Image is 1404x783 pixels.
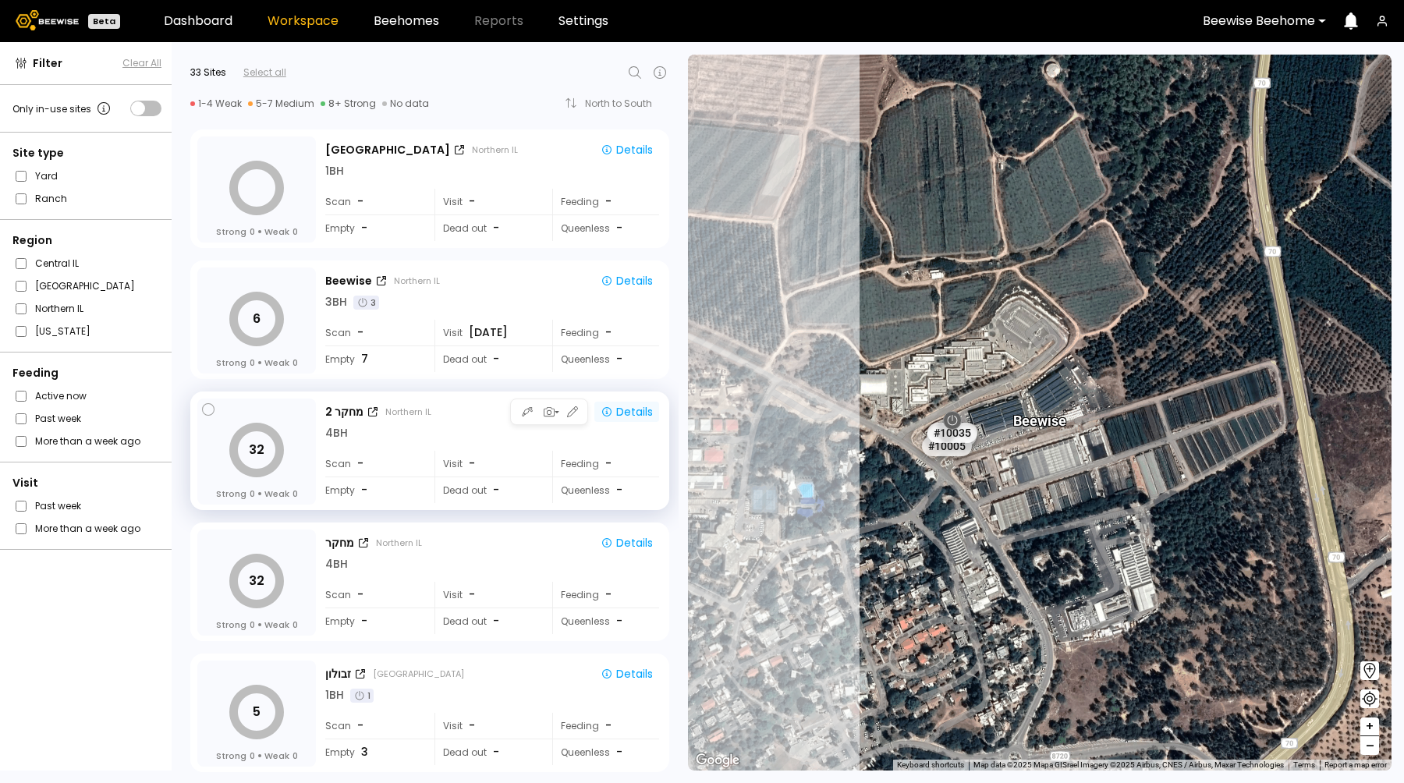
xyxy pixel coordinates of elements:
[361,744,368,760] span: 3
[552,346,659,372] div: Queenless
[325,582,424,608] div: Scan
[357,455,363,472] span: -
[374,15,439,27] a: Beehomes
[493,351,499,367] span: -
[616,744,622,760] span: -
[325,666,351,682] div: זבולון
[292,356,298,369] span: 0
[434,215,541,241] div: Dead out
[357,324,363,341] span: -
[325,535,354,551] div: מחקר
[243,66,286,80] div: Select all
[474,15,523,27] span: Reports
[325,142,450,158] div: [GEOGRAPHIC_DATA]
[35,278,135,294] label: [GEOGRAPHIC_DATA]
[552,739,659,765] div: Queenless
[325,273,372,289] div: Beewise
[692,750,743,771] img: Google
[325,294,347,310] div: 3 BH
[1360,717,1379,736] button: +
[558,15,608,27] a: Settings
[35,300,83,317] label: Northern IL
[605,324,613,341] div: -
[927,423,977,443] div: # 10035
[552,477,659,503] div: Queenless
[469,193,475,210] span: -
[493,220,499,236] span: -
[601,405,653,419] div: Details
[325,404,363,420] div: מחקר 2
[325,556,348,572] div: 4 BH
[12,99,113,118] div: Only in-use sites
[35,168,58,184] label: Yard
[35,388,87,404] label: Active now
[33,55,62,72] span: Filter
[248,97,314,110] div: 5-7 Medium
[594,533,659,553] button: Details
[292,225,298,238] span: 0
[35,410,81,427] label: Past week
[434,451,541,477] div: Visit
[594,402,659,422] button: Details
[385,406,431,418] div: Northern IL
[361,220,367,236] span: -
[325,477,424,503] div: Empty
[692,750,743,771] a: Open this area in Google Maps (opens a new window)
[469,455,475,472] span: -
[594,664,659,684] button: Details
[325,163,344,179] div: 1 BH
[394,275,440,287] div: Northern IL
[12,475,161,491] div: Visit
[469,324,508,341] span: [DATE]
[493,744,499,760] span: -
[216,487,298,500] div: Strong Weak
[325,687,344,703] div: 1 BH
[357,717,363,734] span: -
[616,220,622,236] span: -
[253,703,261,721] tspan: 5
[552,582,659,608] div: Feeding
[35,323,90,339] label: [US_STATE]
[605,455,613,472] div: -
[361,351,368,367] span: 7
[292,749,298,762] span: 0
[35,498,81,514] label: Past week
[472,143,518,156] div: Northern IL
[434,320,541,345] div: Visit
[434,608,541,634] div: Dead out
[601,143,653,157] div: Details
[382,97,429,110] div: No data
[1365,717,1374,736] span: +
[601,667,653,681] div: Details
[357,586,363,603] span: -
[353,296,379,310] div: 3
[325,739,424,765] div: Empty
[325,713,424,739] div: Scan
[12,232,161,249] div: Region
[897,760,964,771] button: Keyboard shortcuts
[469,586,475,603] span: -
[373,668,464,680] div: [GEOGRAPHIC_DATA]
[434,739,541,765] div: Dead out
[434,713,541,739] div: Visit
[552,320,659,345] div: Feeding
[585,99,663,108] div: North to South
[216,225,298,238] div: Strong Weak
[922,436,972,456] div: # 10005
[250,749,255,762] span: 0
[605,193,613,210] div: -
[216,618,298,631] div: Strong Weak
[350,689,374,703] div: 1
[325,608,424,634] div: Empty
[594,271,659,291] button: Details
[325,425,348,441] div: 4 BH
[616,613,622,629] span: -
[552,215,659,241] div: Queenless
[122,56,161,70] button: Clear All
[268,15,339,27] a: Workspace
[250,618,255,631] span: 0
[493,482,499,498] span: -
[325,346,424,372] div: Empty
[325,189,424,214] div: Scan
